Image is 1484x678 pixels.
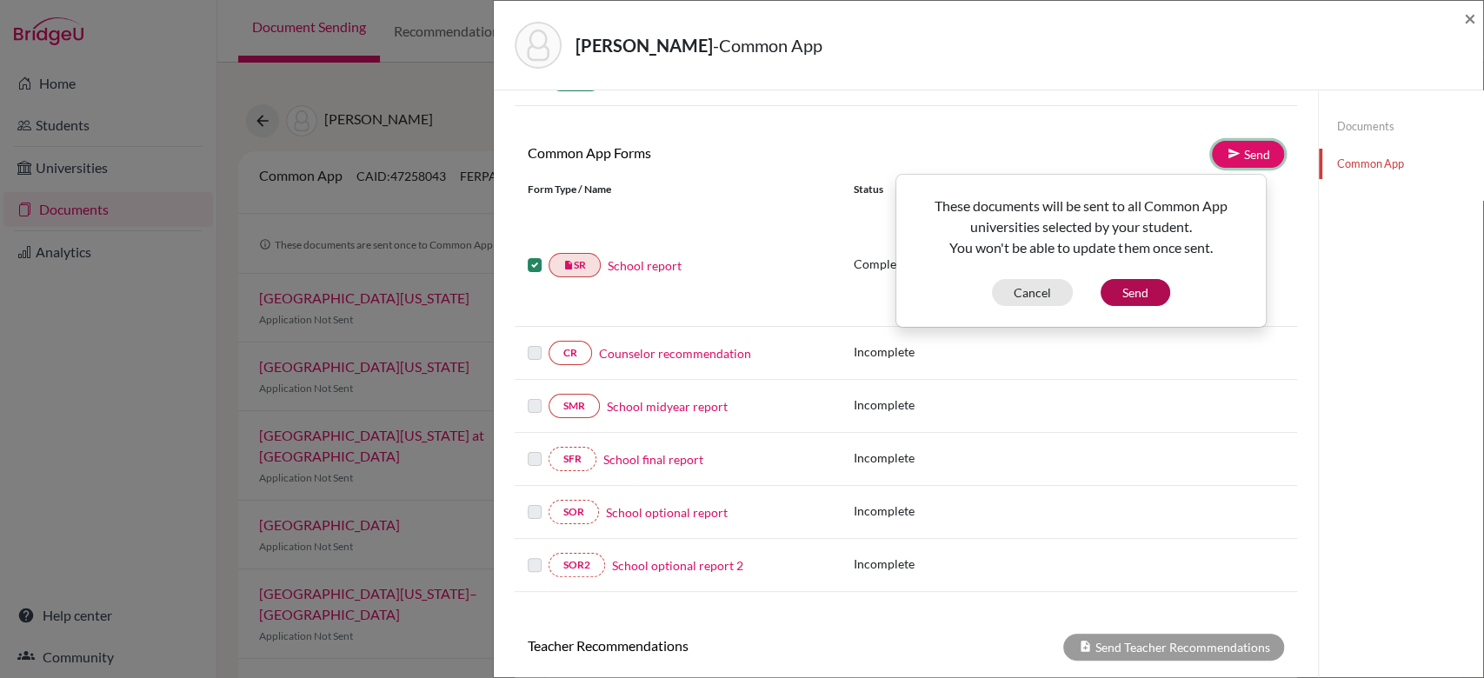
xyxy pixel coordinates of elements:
[854,555,1033,573] p: Incomplete
[992,279,1073,306] button: Cancel
[549,447,596,471] a: SFR
[607,397,728,415] a: School midyear report
[854,342,1033,361] p: Incomplete
[854,449,1033,467] p: Incomplete
[895,174,1267,328] div: Send
[713,35,822,56] span: - Common App
[1063,634,1284,661] div: Send Teacher Recommendations
[1464,5,1476,30] span: ×
[910,196,1252,258] p: These documents will be sent to all Common App universities selected by your student. You won't b...
[515,144,906,161] h6: Common App Forms
[608,256,682,275] a: School report
[1319,111,1483,142] a: Documents
[599,344,751,362] a: Counselor recommendation
[1101,279,1170,306] button: Send
[606,503,728,522] a: School optional report
[549,500,599,524] a: SOR
[854,502,1033,520] p: Incomplete
[854,255,1033,273] p: Complete
[1212,141,1284,168] a: Send
[612,556,743,575] a: School optional report 2
[603,450,703,469] a: School final report
[515,637,906,654] h6: Teacher Recommendations
[549,253,601,277] a: insert_drive_fileSR
[515,182,841,197] div: Form Type / Name
[549,394,600,418] a: SMR
[1319,149,1483,179] a: Common App
[563,260,574,270] i: insert_drive_file
[854,395,1033,414] p: Incomplete
[549,553,605,577] a: SOR2
[549,341,592,365] a: CR
[1464,8,1476,29] button: Close
[854,182,1033,197] div: Status
[576,35,713,56] strong: [PERSON_NAME]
